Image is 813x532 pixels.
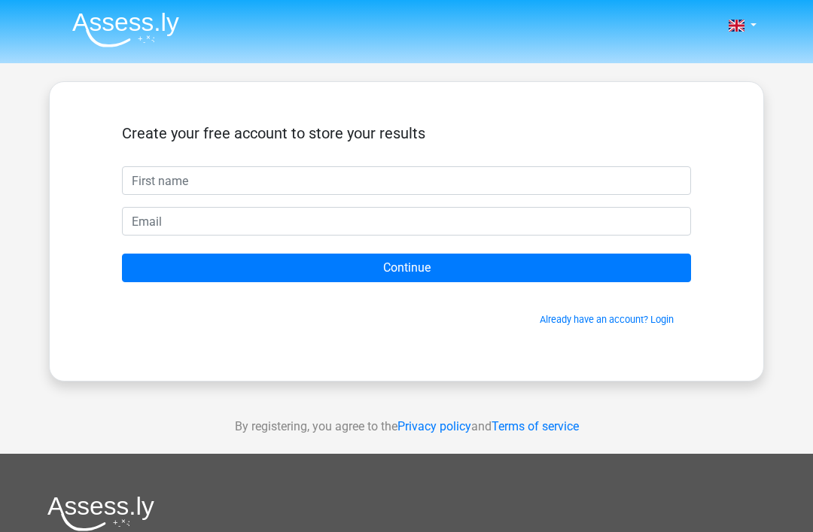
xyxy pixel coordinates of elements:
a: Privacy policy [397,419,471,433]
a: Already have an account? Login [540,314,674,325]
a: Terms of service [492,419,579,433]
img: Assessly logo [47,496,154,531]
input: First name [122,166,691,195]
input: Email [122,207,691,236]
h5: Create your free account to store your results [122,124,691,142]
input: Continue [122,254,691,282]
img: Assessly [72,12,179,47]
